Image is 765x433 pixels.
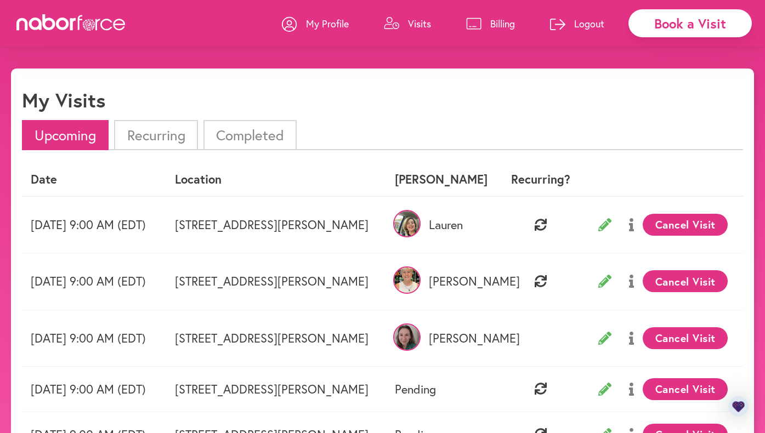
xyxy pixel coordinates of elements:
a: Visits [384,7,431,40]
p: Visits [408,17,431,30]
h1: My Visits [22,88,105,112]
button: Cancel Visit [643,214,728,236]
a: My Profile [282,7,349,40]
button: Cancel Visit [643,270,728,292]
th: Recurring? [501,163,581,196]
td: [STREET_ADDRESS][PERSON_NAME] [166,196,386,253]
a: Billing [466,7,515,40]
li: Completed [203,120,297,150]
p: Billing [490,17,515,30]
button: Cancel Visit [643,327,728,349]
td: [STREET_ADDRESS][PERSON_NAME] [166,366,386,412]
td: [DATE] 9:00 AM (EDT) [22,253,166,310]
img: YDb8wFQbQeSDR71c3mTt [393,210,421,237]
p: [PERSON_NAME] [395,331,492,345]
th: Date [22,163,166,196]
td: [STREET_ADDRESS][PERSON_NAME] [166,310,386,366]
td: [STREET_ADDRESS][PERSON_NAME] [166,253,386,310]
img: YFjhKXiRTHKIYKLGqnwN [393,323,421,351]
p: [PERSON_NAME] [395,274,492,288]
p: Lauren [395,218,492,232]
p: Logout [574,17,604,30]
li: Upcoming [22,120,109,150]
li: Recurring [114,120,197,150]
td: Pending [386,366,501,412]
th: Location [166,163,386,196]
div: Book a Visit [628,9,752,37]
a: Logout [550,7,604,40]
td: [DATE] 9:00 AM (EDT) [22,310,166,366]
td: [DATE] 9:00 AM (EDT) [22,366,166,412]
td: [DATE] 9:00 AM (EDT) [22,196,166,253]
button: Cancel Visit [643,378,728,400]
img: Q7INlbsISnCY22bQJcWn [393,266,421,294]
th: [PERSON_NAME] [386,163,501,196]
p: My Profile [306,17,349,30]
